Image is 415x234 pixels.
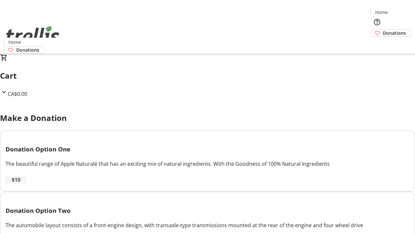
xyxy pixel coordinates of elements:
span: Donations [16,46,39,53]
span: Home [8,39,21,45]
button: $10 [6,176,26,184]
div: The beautiful range of Apple Naturalé that has an exciting mix of natural ingredients. With the G... [6,160,409,168]
span: $10 [12,176,20,184]
span: CA$0.00 [8,90,27,97]
button: Cart [371,37,384,50]
a: Home [371,9,392,16]
h3: Donation Option Two [6,206,409,215]
span: Home [375,9,388,16]
div: The automobile layout consists of a front-engine design, with transaxle-type transmissions mounte... [6,221,409,229]
a: Donations [4,46,44,54]
button: Help [371,16,384,29]
a: Donations [371,29,411,37]
a: Home [4,39,25,45]
h3: Donation Option One [6,145,409,154]
img: Orient E2E Organization dJUYfn6gM1's Logo [4,19,62,51]
span: Donations [383,30,406,36]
